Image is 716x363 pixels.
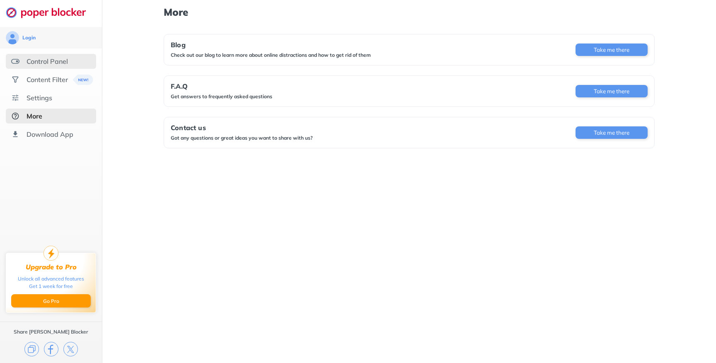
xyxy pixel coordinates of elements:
img: facebook.svg [44,342,58,356]
div: Upgrade to Pro [26,263,77,271]
div: Get answers to frequently asked questions [171,93,272,100]
div: F.A.Q [171,82,272,90]
div: Content Filter [27,75,68,84]
div: Get 1 week for free [29,283,73,290]
h1: More [164,7,655,17]
div: Settings [27,94,52,102]
img: features.svg [11,57,19,65]
button: Take me there [576,126,648,139]
img: download-app.svg [11,130,19,138]
img: upgrade-to-pro.svg [44,246,58,261]
img: social.svg [11,75,19,84]
div: Download App [27,130,73,138]
img: x.svg [63,342,78,356]
button: Take me there [576,44,648,56]
img: menuBanner.svg [73,75,93,85]
button: Take me there [576,85,648,97]
div: More [27,112,42,120]
div: Blog [171,41,371,48]
img: about-selected.svg [11,112,19,120]
img: avatar.svg [6,31,19,44]
button: Go Pro [11,294,91,307]
img: settings.svg [11,94,19,102]
div: Got any questions or great ideas you want to share with us? [171,135,313,141]
div: Login [22,34,36,41]
div: Unlock all advanced features [18,275,84,283]
img: copy.svg [24,342,39,356]
div: Share [PERSON_NAME] Blocker [14,329,88,335]
img: logo-webpage.svg [6,7,95,18]
div: Control Panel [27,57,68,65]
div: Contact us [171,124,313,131]
div: Check out our blog to learn more about online distractions and how to get rid of them [171,52,371,58]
